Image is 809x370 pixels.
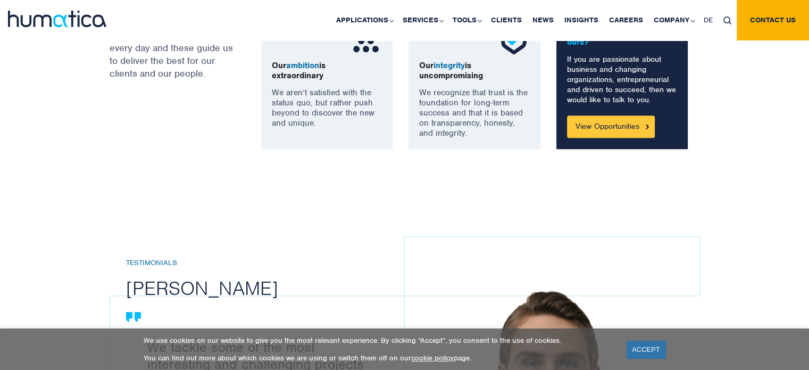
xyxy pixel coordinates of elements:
h2: [PERSON_NAME] [126,276,420,300]
p: You can find out more about which cookies we are using or switch them off on our page. [144,353,613,363]
h6: Testimonials [126,259,420,268]
p: Our is uncompromising [419,61,530,81]
p: Our is extraordinary [272,61,382,81]
a: View Opportunities [567,116,655,138]
p: If you are passionate about business and changing organizations, entrepreneurial and driven to su... [567,54,678,105]
img: search_icon [723,17,731,24]
img: logo [8,11,106,27]
span: integrity [433,60,465,71]
img: ico [350,25,382,57]
span: ambition [286,60,319,71]
a: ACCEPT [627,341,665,358]
img: ico [498,25,530,57]
img: Button [646,124,649,129]
p: We recognize that trust is the foundation for long-term success and that it is based on transpare... [419,88,530,138]
a: cookie policy [411,353,454,363]
p: We aren’t satisfied with the status quo, but rather push beyond to discover the new and unique. [272,88,382,128]
span: DE [704,15,713,24]
p: We use cookies on our website to give you the most relevant experience. By clicking “Accept”, you... [144,336,613,345]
